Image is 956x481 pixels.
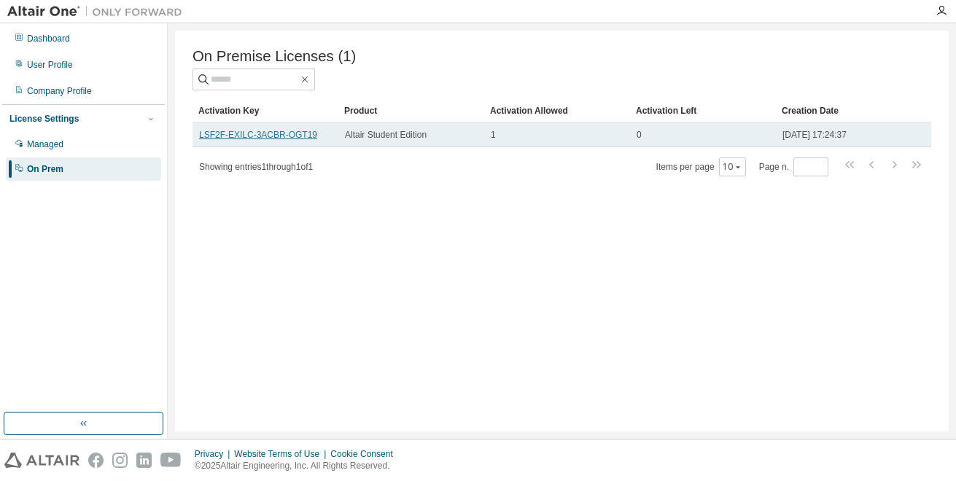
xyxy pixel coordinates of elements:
span: Page n. [759,157,828,176]
button: 10 [723,161,742,173]
div: Creation Date [782,99,867,122]
p: © 2025 Altair Engineering, Inc. All Rights Reserved. [195,460,402,472]
img: Altair One [7,4,190,19]
div: Company Profile [27,85,92,97]
div: Activation Allowed [490,99,624,122]
div: Managed [27,138,63,150]
span: Altair Student Edition [345,129,427,141]
div: Activation Left [636,99,770,122]
div: Dashboard [27,33,70,44]
span: 0 [637,129,642,141]
div: Privacy [195,448,234,460]
img: altair_logo.svg [4,453,79,468]
span: Items per page [656,157,746,176]
img: facebook.svg [88,453,104,468]
div: Activation Key [198,99,333,122]
span: On Premise Licenses (1) [193,48,356,65]
div: Website Terms of Use [234,448,330,460]
div: On Prem [27,163,63,175]
span: Showing entries 1 through 1 of 1 [199,162,313,172]
img: instagram.svg [112,453,128,468]
span: 1 [491,129,496,141]
div: License Settings [9,113,79,125]
div: Product [344,99,478,122]
img: linkedin.svg [136,453,152,468]
img: youtube.svg [160,453,182,468]
div: Cookie Consent [330,448,401,460]
div: User Profile [27,59,73,71]
a: LSF2F-EXILC-3ACBR-OGT19 [199,130,317,140]
span: [DATE] 17:24:37 [782,129,847,141]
